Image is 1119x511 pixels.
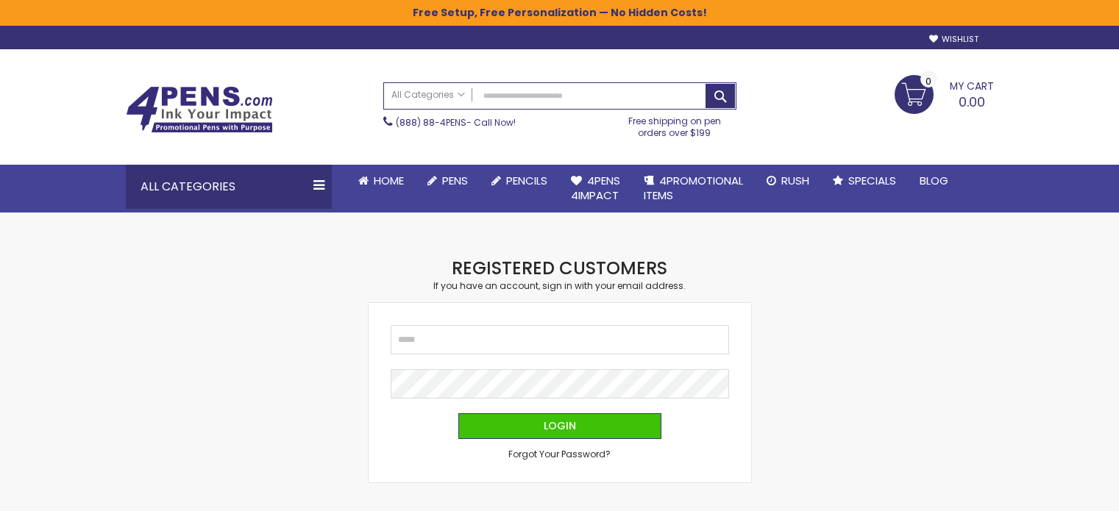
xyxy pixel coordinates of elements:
button: Login [458,413,661,439]
span: Home [374,173,404,188]
span: Pens [442,173,468,188]
span: - Call Now! [396,116,516,129]
a: 4PROMOTIONALITEMS [632,165,755,212]
span: Rush [781,173,809,188]
div: If you have an account, sign in with your email address. [369,280,751,292]
img: 4Pens Custom Pens and Promotional Products [126,86,273,133]
a: Blog [908,165,960,197]
a: Forgot Your Password? [508,449,611,460]
a: 4Pens4impact [559,165,632,212]
a: Home [347,165,416,197]
strong: Registered Customers [452,256,667,280]
a: Pencils [480,165,559,197]
span: All Categories [391,89,465,101]
span: Specials [848,173,896,188]
span: Pencils [506,173,547,188]
a: Pens [416,165,480,197]
span: Login [544,418,576,433]
a: 0.00 0 [895,75,994,112]
div: All Categories [126,165,332,209]
span: 4PROMOTIONAL ITEMS [644,173,743,203]
a: All Categories [384,83,472,107]
div: Free shipping on pen orders over $199 [613,110,736,139]
span: 0 [926,74,931,88]
span: Forgot Your Password? [508,448,611,460]
a: (888) 88-4PENS [396,116,466,129]
span: 0.00 [959,93,985,111]
a: Rush [755,165,821,197]
span: Blog [920,173,948,188]
a: Specials [821,165,908,197]
span: 4Pens 4impact [571,173,620,203]
a: Wishlist [929,34,978,45]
